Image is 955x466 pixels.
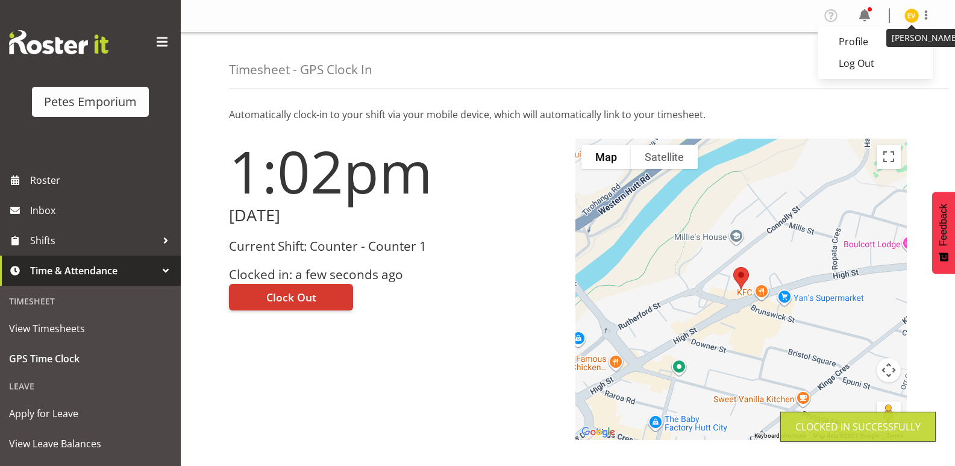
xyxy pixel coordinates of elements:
[229,268,561,282] h3: Clocked in: a few seconds ago
[818,52,933,74] a: Log Out
[818,31,933,52] a: Profile
[932,192,955,274] button: Feedback - Show survey
[578,424,618,440] img: Google
[877,401,901,426] button: Drag Pegman onto the map to open Street View
[9,405,172,423] span: Apply for Leave
[938,204,949,246] span: Feedback
[44,93,137,111] div: Petes Emporium
[3,429,178,459] a: View Leave Balances
[229,139,561,204] h1: 1:02pm
[229,284,353,310] button: Clock Out
[3,289,178,313] div: Timesheet
[795,420,921,434] div: Clocked in Successfully
[3,398,178,429] a: Apply for Leave
[904,8,919,23] img: eva-vailini10223.jpg
[229,239,561,253] h3: Current Shift: Counter - Counter 1
[631,145,698,169] button: Show satellite imagery
[877,145,901,169] button: Toggle fullscreen view
[9,350,172,368] span: GPS Time Clock
[3,313,178,344] a: View Timesheets
[229,206,561,225] h2: [DATE]
[581,145,631,169] button: Show street map
[9,30,108,54] img: Rosterit website logo
[9,320,172,338] span: View Timesheets
[30,231,157,250] span: Shifts
[229,63,372,77] h4: Timesheet - GPS Clock In
[3,344,178,374] a: GPS Time Clock
[3,374,178,398] div: Leave
[754,432,806,440] button: Keyboard shortcuts
[578,424,618,440] a: Open this area in Google Maps (opens a new window)
[30,171,175,189] span: Roster
[30,201,175,219] span: Inbox
[229,107,907,122] p: Automatically clock-in to your shift via your mobile device, which will automatically link to you...
[877,358,901,382] button: Map camera controls
[9,435,172,453] span: View Leave Balances
[266,289,316,305] span: Clock Out
[30,262,157,280] span: Time & Attendance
